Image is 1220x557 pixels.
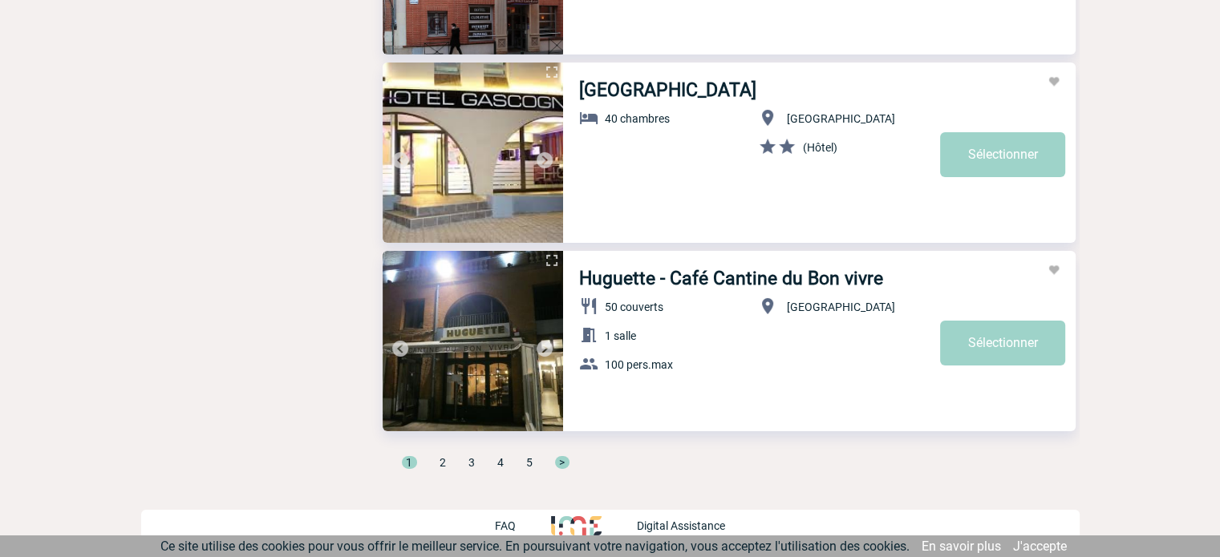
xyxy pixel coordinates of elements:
[402,456,417,469] span: 1
[526,456,533,469] span: 5
[495,517,551,532] a: FAQ
[579,108,598,127] img: baseline_hotel_white_24dp-b.png
[605,358,673,371] span: 100 pers.max
[160,539,910,554] span: Ce site utilise des cookies pour vous offrir le meilleur service. En poursuivant votre navigation...
[758,108,777,127] img: baseline_location_on_white_24dp-b.png
[440,456,446,469] span: 2
[551,516,601,535] img: http://www.idealmeetingsevents.fr/
[579,268,883,289] a: Huguette - Café Cantine du Bon vivre
[1048,75,1060,88] img: Ajouter aux favoris
[495,519,516,532] p: FAQ
[579,325,598,345] img: baseline_meeting_room_white_24dp-b.png
[940,321,1065,365] a: Sélectionner
[605,301,663,313] span: 50 couverts
[758,297,777,316] img: baseline_location_on_white_24dp-b.png
[940,132,1065,177] a: Sélectionner
[579,79,756,101] a: [GEOGRAPHIC_DATA]
[468,456,475,469] span: 3
[803,141,837,154] span: (Hôtel)
[1013,539,1067,554] a: J'accepte
[555,456,569,469] span: >
[637,519,725,532] p: Digital Assistance
[579,354,598,373] img: baseline_group_white_24dp-b.png
[383,251,563,431] img: 1.jpg
[922,539,1001,554] a: En savoir plus
[383,63,563,243] img: 1.jpg
[497,456,504,469] span: 4
[605,329,636,342] span: 1 salle
[605,112,670,125] span: 40 chambres
[787,301,895,313] span: [GEOGRAPHIC_DATA]
[787,112,895,125] span: [GEOGRAPHIC_DATA]
[1048,264,1060,276] img: Ajouter aux favoris
[579,297,598,316] img: baseline_restaurant_white_24dp-b.png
